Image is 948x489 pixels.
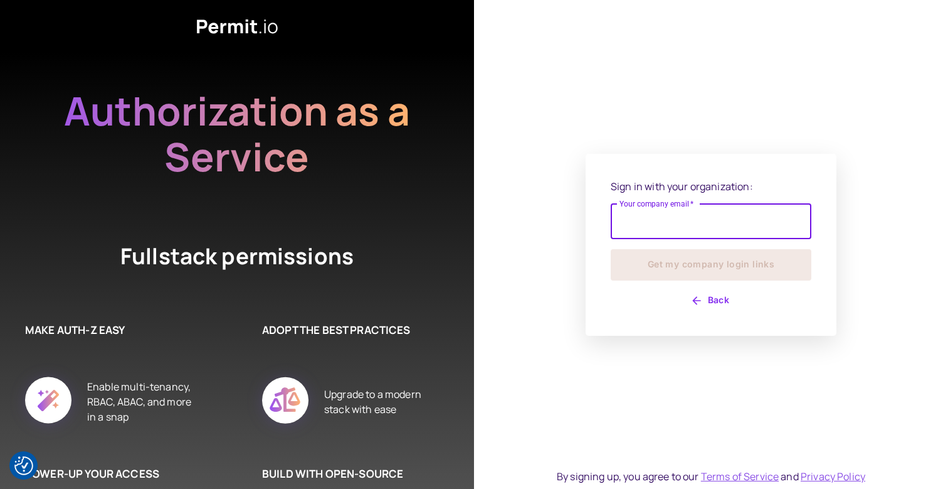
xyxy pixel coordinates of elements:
img: Revisit consent button [14,456,33,475]
a: Privacy Policy [801,470,865,483]
h6: BUILD WITH OPEN-SOURCE [262,466,436,482]
div: By signing up, you agree to our and [557,469,865,484]
label: Your company email [619,198,694,209]
button: Back [611,291,811,311]
div: Enable multi-tenancy, RBAC, ABAC, and more in a snap [87,363,199,441]
h2: Authorization as a Service [24,88,450,180]
p: Sign in with your organization: [611,179,811,194]
button: Get my company login links [611,249,811,281]
button: Consent Preferences [14,456,33,475]
h6: ADOPT THE BEST PRACTICES [262,322,436,338]
h6: POWER-UP YOUR ACCESS [25,466,199,482]
h6: MAKE AUTH-Z EASY [25,322,199,338]
a: Terms of Service [701,470,779,483]
div: Upgrade to a modern stack with ease [324,363,436,441]
h4: Fullstack permissions [74,241,400,272]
